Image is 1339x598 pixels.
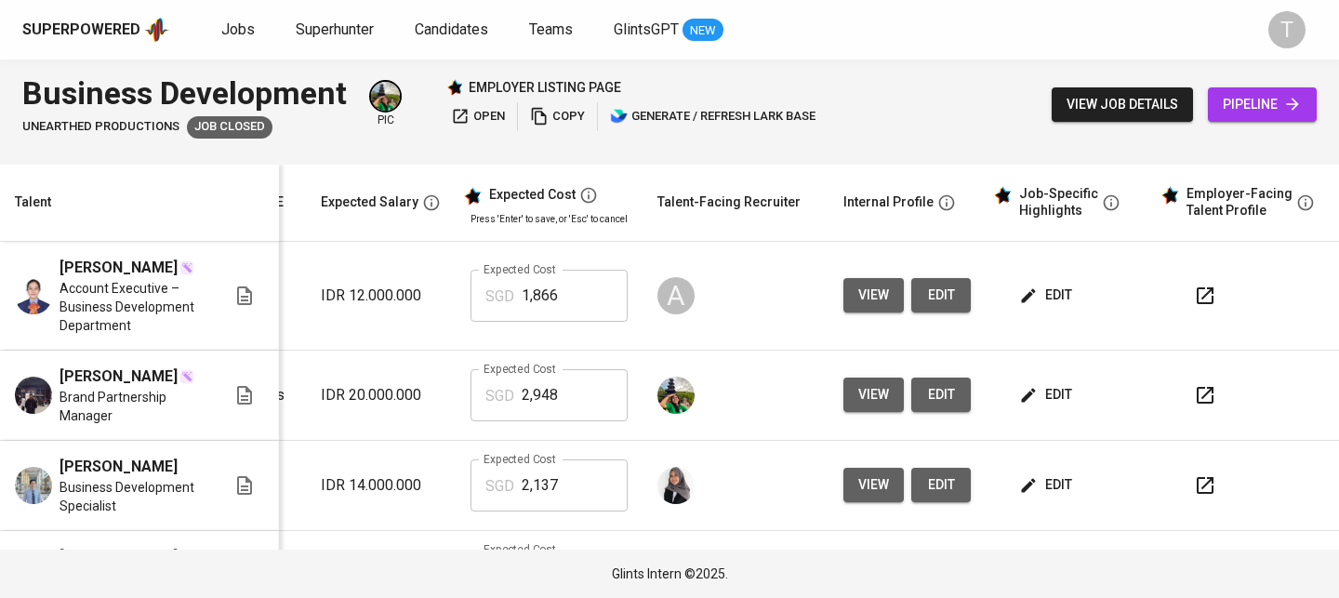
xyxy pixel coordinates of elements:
img: Glints Star [446,79,463,96]
img: magic_wand.svg [179,260,194,275]
button: edit [911,278,971,312]
span: view [858,383,889,406]
div: Talent-Facing Recruiter [657,191,801,214]
span: [PERSON_NAME] [60,456,178,478]
img: eva@glints.com [657,377,695,414]
a: Jobs [221,19,259,42]
span: edit [1023,473,1072,497]
button: view [843,468,904,502]
a: Superpoweredapp logo [22,16,169,44]
span: Teams [529,20,573,38]
span: Candidates [415,20,488,38]
img: lark [610,107,629,126]
button: view [843,378,904,412]
span: Brand Partnership Manager [60,388,204,425]
div: pic [369,80,402,128]
button: view job details [1052,87,1193,122]
button: copy [525,102,590,131]
span: edit [1023,383,1072,406]
button: edit [911,468,971,502]
span: view [858,284,889,307]
a: Candidates [415,19,492,42]
div: Superpowered [22,20,140,41]
span: edit [926,383,956,406]
span: Job Closed [187,118,272,136]
a: Teams [529,19,577,42]
div: Business Development [22,71,347,116]
img: Ade Gusman [15,377,52,414]
div: Talent [15,191,51,214]
span: pipeline [1223,93,1302,116]
div: A [657,277,695,314]
span: view job details [1067,93,1178,116]
span: open [451,106,505,127]
img: eva@glints.com [371,82,400,111]
p: IDR 14.000.000 [321,474,441,497]
div: Job-Specific Highlights [1019,186,1098,219]
a: GlintsGPT NEW [614,19,723,42]
p: IDR 12.000.000 [321,285,441,307]
span: GlintsGPT [614,20,679,38]
div: Employer-Facing Talent Profile [1187,186,1293,219]
p: IDR 20.000.000 [321,384,441,406]
p: SGD [485,286,514,308]
span: edit [926,284,956,307]
img: glints_star.svg [463,187,482,206]
div: T [1268,11,1306,48]
span: copy [530,106,585,127]
div: Expected Cost [489,187,576,204]
span: Superhunter [296,20,374,38]
img: app logo [144,16,169,44]
p: Press 'Enter' to save, or 'Esc' to cancel [471,212,628,226]
p: SGD [485,385,514,407]
span: edit [926,473,956,497]
span: generate / refresh lark base [610,106,815,127]
img: glints_star.svg [1160,186,1179,205]
img: sinta.windasari@glints.com [657,467,695,504]
button: edit [1015,468,1080,502]
button: edit [911,378,971,412]
span: Account Executive – Business Development Department [60,279,204,335]
a: Superhunter [296,19,378,42]
span: Jobs [221,20,255,38]
span: [PERSON_NAME] [60,546,178,568]
p: SGD [485,475,514,498]
span: edit [1023,284,1072,307]
p: employer listing page [469,78,621,97]
span: view [858,473,889,497]
img: Mohamad Alif Alfian [15,467,52,504]
img: magic_wand.svg [179,369,194,384]
span: NEW [683,21,723,40]
button: edit [1015,378,1080,412]
span: Unearthed Productions [22,118,179,136]
button: edit [1015,278,1080,312]
a: pipeline [1208,87,1317,122]
button: open [446,102,510,131]
img: Brenda Charlottha [15,277,52,314]
span: Business Development Specialist [60,478,204,515]
div: Expected Salary [321,191,418,214]
button: view [843,278,904,312]
div: Internal Profile [843,191,934,214]
button: lark generate / refresh lark base [605,102,820,131]
img: glints_star.svg [993,186,1012,205]
span: [PERSON_NAME] [60,365,178,388]
div: Job closure caused by changes in client hiring plans, The client will be conducting face-to-face ... [187,116,272,139]
span: [PERSON_NAME] [60,257,178,279]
